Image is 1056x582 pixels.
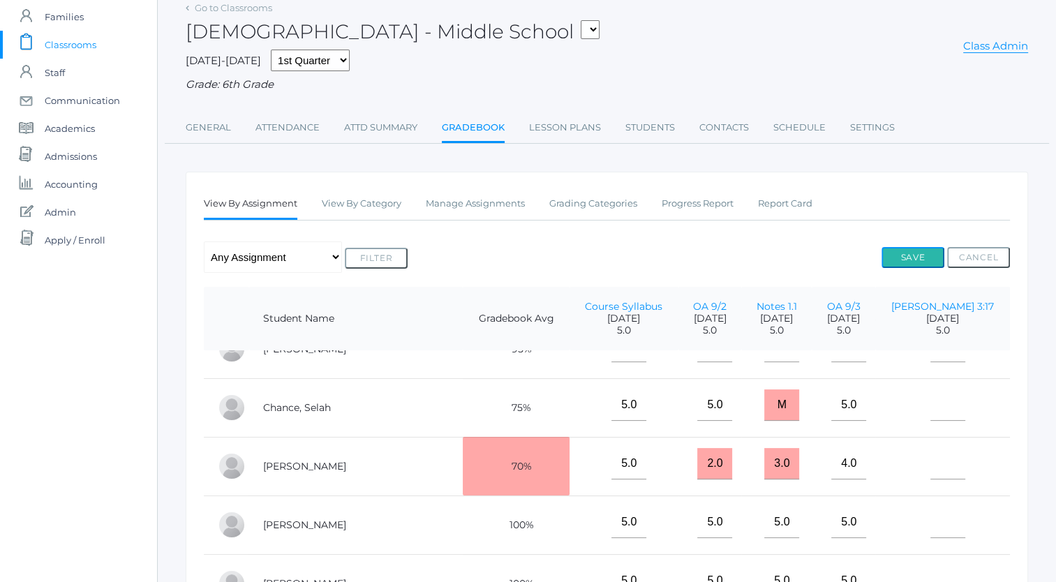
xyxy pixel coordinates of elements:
[45,142,97,170] span: Admissions
[850,114,895,142] a: Settings
[826,313,861,324] span: [DATE]
[204,190,297,220] a: View By Assignment
[263,518,346,531] a: [PERSON_NAME]
[186,77,1028,93] div: Grade: 6th Grade
[45,87,120,114] span: Communication
[263,401,331,414] a: Chance, Selah
[882,247,944,268] button: Save
[758,190,812,218] a: Report Card
[45,3,84,31] span: Families
[442,114,505,144] a: Gradebook
[755,313,798,324] span: [DATE]
[45,226,105,254] span: Apply / Enroll
[826,324,861,336] span: 5.0
[693,300,727,313] a: OA 9/2
[692,313,728,324] span: [DATE]
[255,114,320,142] a: Attendance
[625,114,675,142] a: Students
[218,394,246,421] div: Selah Chance
[699,114,749,142] a: Contacts
[186,54,261,67] span: [DATE]-[DATE]
[218,452,246,480] div: Levi Erner
[889,324,996,336] span: 5.0
[463,378,570,437] td: 75%
[45,114,95,142] span: Academics
[195,2,272,13] a: Go to Classrooms
[891,300,994,313] a: [PERSON_NAME] 3:17
[344,114,417,142] a: Attd Summary
[263,460,346,472] a: [PERSON_NAME]
[583,324,664,336] span: 5.0
[755,324,798,336] span: 5.0
[186,21,600,43] h2: [DEMOGRAPHIC_DATA] - Middle School
[463,437,570,495] td: 70%
[889,313,996,324] span: [DATE]
[529,114,601,142] a: Lesson Plans
[662,190,734,218] a: Progress Report
[45,170,98,198] span: Accounting
[827,300,861,313] a: OA 9/3
[322,190,401,218] a: View By Category
[757,300,797,313] a: Notes 1.1
[549,190,637,218] a: Grading Categories
[463,495,570,554] td: 100%
[249,287,463,351] th: Student Name
[773,114,826,142] a: Schedule
[218,511,246,539] div: Chase Farnes
[947,247,1010,268] button: Cancel
[583,313,664,324] span: [DATE]
[345,248,408,269] button: Filter
[963,39,1028,53] a: Class Admin
[585,300,662,313] a: Course Syllabus
[45,31,96,59] span: Classrooms
[426,190,525,218] a: Manage Assignments
[692,324,728,336] span: 5.0
[186,114,231,142] a: General
[45,59,65,87] span: Staff
[463,287,570,351] th: Gradebook Avg
[45,198,76,226] span: Admin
